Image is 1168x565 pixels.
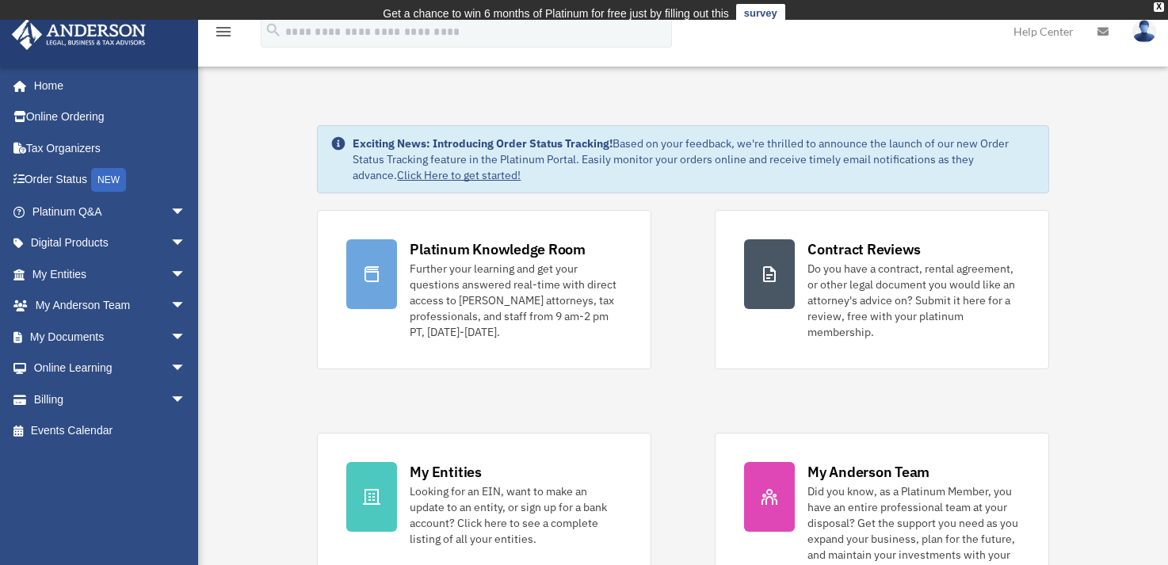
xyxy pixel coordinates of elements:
[170,290,202,323] span: arrow_drop_down
[410,239,586,259] div: Platinum Knowledge Room
[11,290,210,322] a: My Anderson Teamarrow_drop_down
[170,384,202,416] span: arrow_drop_down
[736,4,785,23] a: survey
[11,384,210,415] a: Billingarrow_drop_down
[11,258,210,290] a: My Entitiesarrow_drop_down
[170,321,202,353] span: arrow_drop_down
[397,168,521,182] a: Click Here to get started!
[317,210,651,369] a: Platinum Knowledge Room Further your learning and get your questions answered real-time with dire...
[1132,20,1156,43] img: User Pic
[11,70,202,101] a: Home
[353,136,1035,183] div: Based on your feedback, we're thrilled to announce the launch of our new Order Status Tracking fe...
[410,261,622,340] div: Further your learning and get your questions answered real-time with direct access to [PERSON_NAM...
[170,196,202,228] span: arrow_drop_down
[11,196,210,227] a: Platinum Q&Aarrow_drop_down
[383,4,729,23] div: Get a chance to win 6 months of Platinum for free just by filling out this
[91,168,126,192] div: NEW
[11,132,210,164] a: Tax Organizers
[807,462,929,482] div: My Anderson Team
[715,210,1049,369] a: Contract Reviews Do you have a contract, rental agreement, or other legal document you would like...
[807,261,1020,340] div: Do you have a contract, rental agreement, or other legal document you would like an attorney's ad...
[353,136,613,151] strong: Exciting News: Introducing Order Status Tracking!
[410,483,622,547] div: Looking for an EIN, want to make an update to an entity, or sign up for a bank account? Click her...
[11,227,210,259] a: Digital Productsarrow_drop_down
[410,462,481,482] div: My Entities
[807,239,921,259] div: Contract Reviews
[214,28,233,41] a: menu
[214,22,233,41] i: menu
[170,227,202,260] span: arrow_drop_down
[11,415,210,447] a: Events Calendar
[11,101,210,133] a: Online Ordering
[7,19,151,50] img: Anderson Advisors Platinum Portal
[11,321,210,353] a: My Documentsarrow_drop_down
[11,353,210,384] a: Online Learningarrow_drop_down
[265,21,282,39] i: search
[170,258,202,291] span: arrow_drop_down
[1154,2,1164,12] div: close
[170,353,202,385] span: arrow_drop_down
[11,164,210,197] a: Order StatusNEW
